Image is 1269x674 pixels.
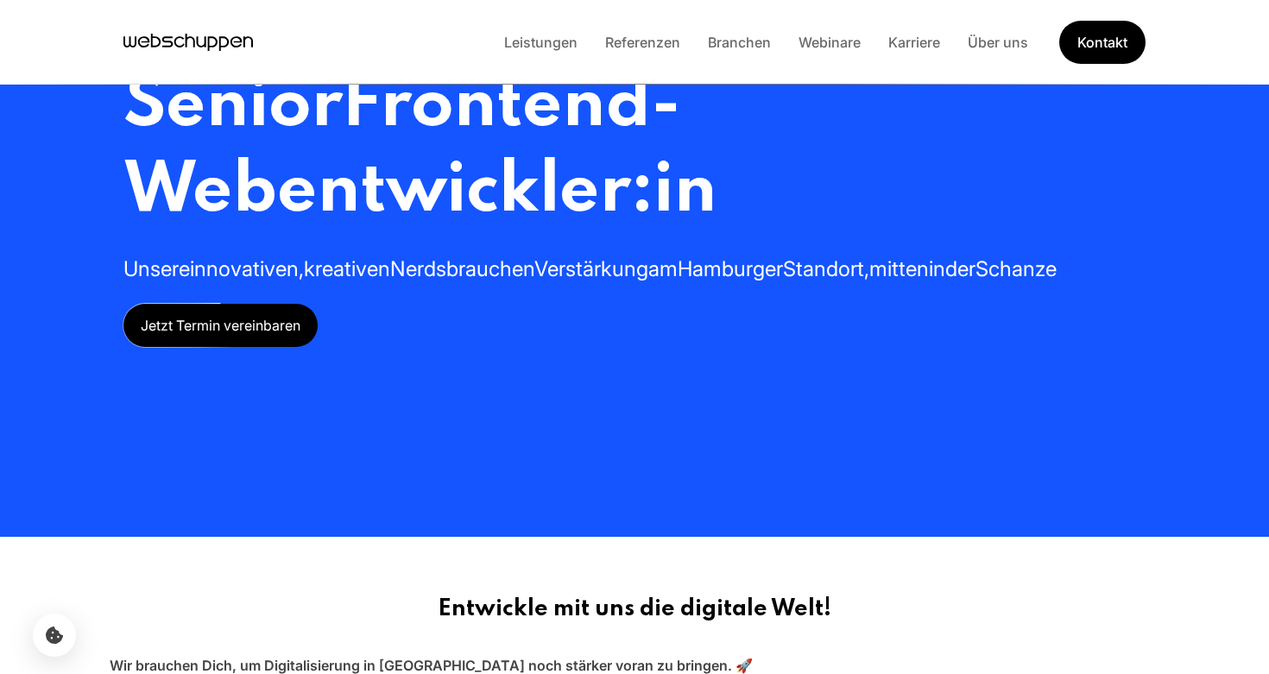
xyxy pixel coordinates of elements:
strong: Wir brauchen Dich, um Digitalisierung in [GEOGRAPHIC_DATA] noch stärker voran zu bringen. 🚀 [110,657,753,674]
a: Leistungen [490,34,591,51]
a: Jetzt Termin vereinbaren [123,304,318,347]
span: innovativen, [190,256,304,281]
h2: Entwickle mit uns die digitale Welt! [110,595,1159,623]
span: in [929,256,945,281]
span: kreativen [304,256,390,281]
a: Hauptseite besuchen [123,29,253,55]
span: Schanze [975,256,1057,281]
span: brauchen [446,256,534,281]
button: Cookie-Einstellungen öffnen [33,614,76,657]
a: Get Started [1058,18,1146,66]
span: Standort, [783,256,869,281]
a: Karriere [874,34,954,51]
span: Hamburger [678,256,783,281]
span: der [945,256,975,281]
span: Nerds [390,256,446,281]
span: am [648,256,678,281]
span: Unsere [123,256,190,281]
span: Senior [123,72,342,142]
a: Branchen [694,34,785,51]
a: Über uns [954,34,1042,51]
span: Verstärkung [534,256,648,281]
a: Webinare [785,34,874,51]
span: mitten [869,256,929,281]
a: Referenzen [591,34,694,51]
